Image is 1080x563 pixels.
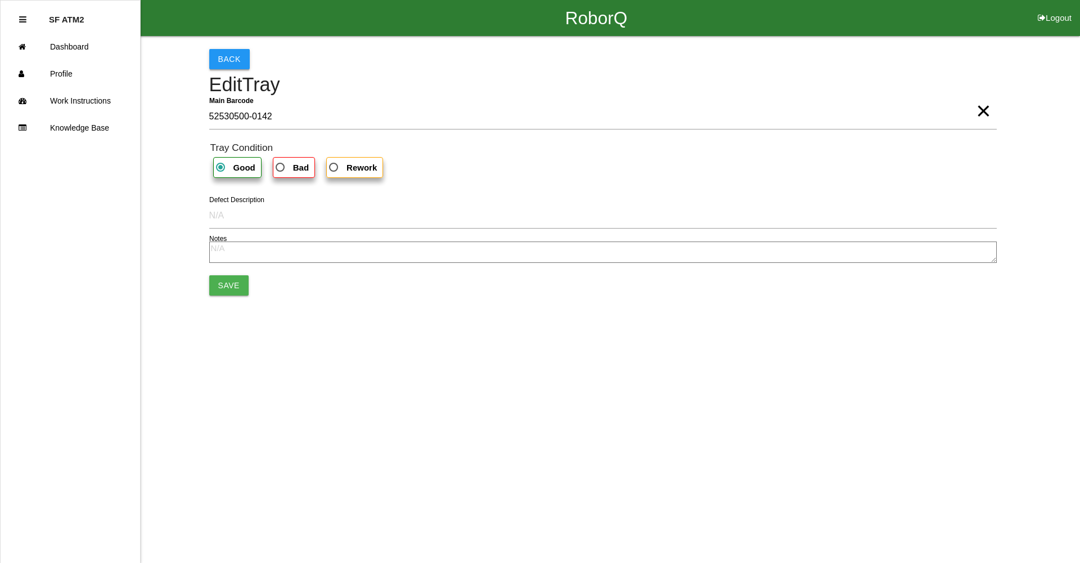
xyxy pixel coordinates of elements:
h4: Edit Tray [209,74,997,96]
button: Save [209,275,249,296]
b: Main Barcode [209,97,254,105]
label: Defect Description [209,195,264,205]
b: Good [233,163,255,172]
a: Knowledge Base [1,114,140,141]
input: N/A [209,203,997,229]
p: SF ATM2 [49,6,84,24]
label: Notes [209,234,227,244]
a: Work Instructions [1,87,140,114]
b: Bad [293,163,309,172]
input: Required [209,104,997,129]
button: Back [209,49,250,69]
a: Profile [1,60,140,87]
h6: Tray Condition [210,142,997,153]
b: Rework [346,163,377,172]
div: Close [19,6,26,33]
a: Dashboard [1,33,140,60]
span: Clear Input [976,88,991,111]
